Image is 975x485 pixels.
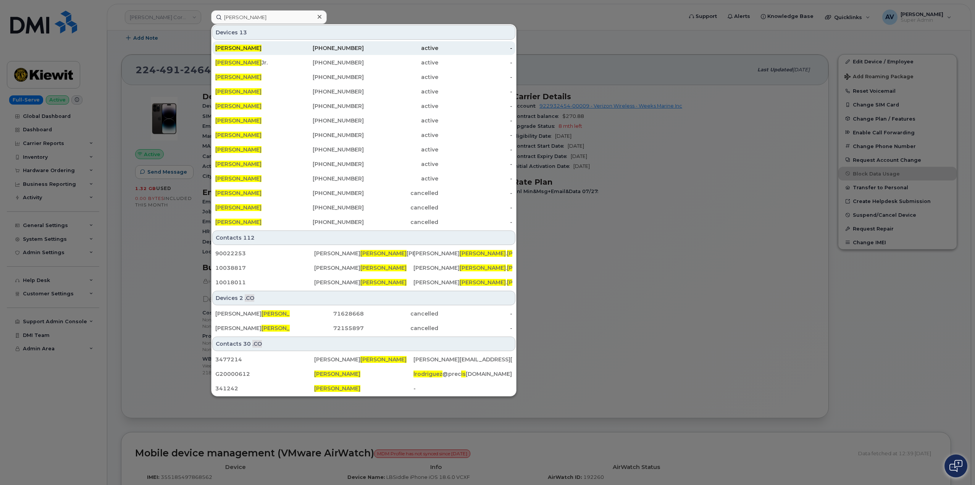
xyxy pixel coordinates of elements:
[212,41,515,55] a: [PERSON_NAME][PHONE_NUMBER]active-
[212,382,515,395] a: 341242[PERSON_NAME]-
[215,45,262,52] span: [PERSON_NAME]
[364,102,438,110] div: active
[360,250,407,257] span: [PERSON_NAME]
[211,10,327,24] input: Find something...
[252,340,262,348] span: .CO
[215,117,262,124] span: [PERSON_NAME]
[438,310,513,317] div: -
[290,146,364,153] div: [PHONE_NUMBER]
[290,160,364,168] div: [PHONE_NUMBER]
[460,279,506,286] span: [PERSON_NAME]
[413,370,512,378] div: @prec [DOMAIN_NAME]
[364,324,438,332] div: cancelled
[212,321,515,335] a: [PERSON_NAME][PERSON_NAME]72155897cancelled-
[212,70,515,84] a: [PERSON_NAME][PHONE_NUMBER]active-
[212,99,515,113] a: [PERSON_NAME][PHONE_NUMBER]active-
[360,279,407,286] span: [PERSON_NAME]
[245,294,254,302] span: .CO
[438,102,513,110] div: -
[438,218,513,226] div: -
[243,234,255,242] span: 112
[212,56,515,69] a: [PERSON_NAME]Jr.[PHONE_NUMBER]active-
[949,460,962,472] img: Open chat
[212,172,515,185] a: [PERSON_NAME][PHONE_NUMBER]active-
[262,325,308,332] span: [PERSON_NAME]
[215,146,262,153] span: [PERSON_NAME]
[314,371,360,377] span: [PERSON_NAME]
[438,59,513,66] div: -
[413,279,512,286] div: [PERSON_NAME] . @[DOMAIN_NAME]
[438,117,513,124] div: -
[290,218,364,226] div: [PHONE_NUMBER]
[212,307,515,321] a: [PERSON_NAME][PERSON_NAME]71628668cancelled-
[438,189,513,197] div: -
[212,367,515,381] a: G20000612[PERSON_NAME]lrodriguez@precis[DOMAIN_NAME]
[364,44,438,52] div: active
[212,114,515,127] a: [PERSON_NAME][PHONE_NUMBER]active-
[243,340,251,348] span: 30
[290,102,364,110] div: [PHONE_NUMBER]
[290,44,364,52] div: [PHONE_NUMBER]
[364,310,438,317] div: cancelled
[215,132,262,139] span: [PERSON_NAME]
[215,279,314,286] div: 10018011
[262,310,308,317] span: [PERSON_NAME]
[290,310,364,317] div: 71628668
[360,264,407,271] span: [PERSON_NAME]
[212,25,515,40] div: Devices
[290,117,364,124] div: [PHONE_NUMBER]
[215,161,262,168] span: [PERSON_NAME]
[215,385,314,392] div: 341242
[239,29,247,36] span: 13
[413,356,512,363] div: [PERSON_NAME][EMAIL_ADDRESS][PERSON_NAME][DOMAIN_NAME]
[212,85,515,98] a: [PERSON_NAME][PHONE_NUMBER]active-
[215,219,262,226] span: [PERSON_NAME]
[364,117,438,124] div: active
[215,74,262,81] span: [PERSON_NAME]
[212,261,515,275] a: 10038817[PERSON_NAME][PERSON_NAME][PERSON_NAME][PERSON_NAME].[PERSON_NAME][EMAIL_ADDRESS][DOMAIN_...
[212,291,515,305] div: Devices
[215,204,262,211] span: [PERSON_NAME]
[290,73,364,81] div: [PHONE_NUMBER]
[212,230,515,245] div: Contacts
[212,337,515,351] div: Contacts
[212,276,515,289] a: 10018011[PERSON_NAME][PERSON_NAME][PERSON_NAME][PERSON_NAME].[PERSON_NAME]@[DOMAIN_NAME]
[364,218,438,226] div: cancelled
[438,73,513,81] div: -
[215,356,314,363] div: 3477214
[290,189,364,197] div: [PHONE_NUMBER]
[290,324,364,332] div: 72155897
[507,250,553,257] span: [PERSON_NAME]
[215,250,314,257] div: 90022253
[215,324,290,332] div: [PERSON_NAME]
[364,73,438,81] div: active
[290,131,364,139] div: [PHONE_NUMBER]
[364,131,438,139] div: active
[314,264,413,272] div: [PERSON_NAME]
[290,59,364,66] div: [PHONE_NUMBER]
[314,356,413,363] div: [PERSON_NAME]
[215,264,314,272] div: 10038817
[413,385,512,392] div: -
[438,44,513,52] div: -
[314,250,413,257] div: [PERSON_NAME] [PERSON_NAME]
[212,201,515,214] a: [PERSON_NAME][PHONE_NUMBER]cancelled-
[438,175,513,182] div: -
[413,250,512,257] div: [PERSON_NAME] . @[DOMAIN_NAME]
[215,190,262,197] span: [PERSON_NAME]
[364,59,438,66] div: active
[290,175,364,182] div: [PHONE_NUMBER]
[507,264,553,271] span: [PERSON_NAME]
[290,204,364,211] div: [PHONE_NUMBER]
[364,146,438,153] div: active
[212,353,515,366] a: 3477214[PERSON_NAME][PERSON_NAME][PERSON_NAME][EMAIL_ADDRESS][PERSON_NAME][DOMAIN_NAME]
[438,160,513,168] div: -
[212,247,515,260] a: 90022253[PERSON_NAME][PERSON_NAME][PERSON_NAME][PERSON_NAME][PERSON_NAME].[PERSON_NAME]@[DOMAIN_N...
[212,215,515,229] a: [PERSON_NAME][PHONE_NUMBER]cancelled-
[460,264,506,271] span: [PERSON_NAME]
[438,204,513,211] div: -
[215,103,262,110] span: [PERSON_NAME]
[364,88,438,95] div: active
[290,88,364,95] div: [PHONE_NUMBER]
[360,356,407,363] span: [PERSON_NAME]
